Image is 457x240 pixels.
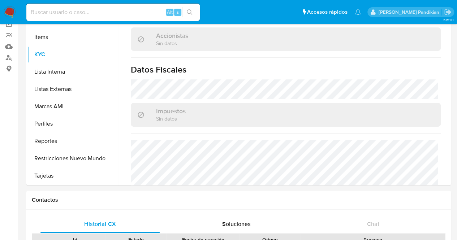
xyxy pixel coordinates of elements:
[355,9,361,15] a: Notificaciones
[28,63,118,80] button: Lista Interna
[28,115,118,132] button: Perfiles
[26,8,200,17] input: Buscar usuario o caso...
[28,132,118,150] button: Reportes
[222,220,251,228] span: Soluciones
[367,220,379,228] span: Chat
[84,220,116,228] span: Historial CX
[28,150,118,167] button: Restricciones Nuevo Mundo
[307,8,348,16] span: Accesos rápidos
[156,40,188,47] p: Sin datos
[131,103,441,126] div: ImpuestosSin datos
[131,64,441,75] h1: Datos Fiscales
[28,167,118,184] button: Tarjetas
[28,46,118,63] button: KYC
[28,80,118,98] button: Listas Externas
[182,7,197,17] button: search-icon
[156,107,186,115] h3: Impuestos
[167,9,173,16] span: Alt
[156,115,186,122] p: Sin datos
[177,9,179,16] span: s
[32,196,445,204] h1: Contactos
[28,98,118,115] button: Marcas AML
[443,17,453,23] span: 3.151.0
[28,29,118,46] button: Items
[131,27,441,51] div: AccionistasSin datos
[156,32,188,40] h3: Accionistas
[444,8,452,16] a: Salir
[378,9,441,16] p: agostina.bazzano@mercadolibre.com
